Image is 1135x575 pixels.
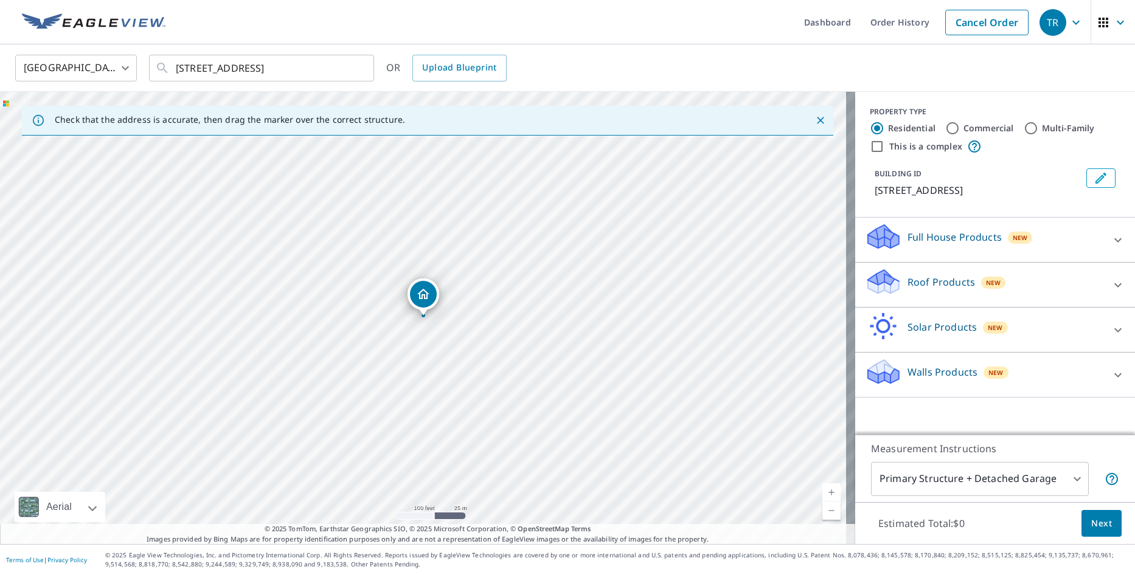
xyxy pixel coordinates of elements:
p: Measurement Instructions [871,441,1119,456]
span: © 2025 TomTom, Earthstar Geographics SIO, © 2025 Microsoft Corporation, © [265,524,591,534]
a: Current Level 18, Zoom In [822,483,841,501]
p: Check that the address is accurate, then drag the marker over the correct structure. [55,114,405,125]
span: Next [1091,516,1112,531]
span: Upload Blueprint [422,60,496,75]
div: PROPERTY TYPE [870,106,1120,117]
button: Next [1081,510,1122,537]
p: BUILDING ID [875,168,922,179]
p: | [6,556,87,563]
button: Edit building 1 [1086,168,1116,188]
div: Primary Structure + Detached Garage [871,462,1089,496]
div: TR [1040,9,1066,36]
span: New [988,323,1003,332]
span: New [1013,233,1028,243]
div: Aerial [15,492,105,522]
p: Estimated Total: $0 [869,510,974,537]
p: Solar Products [908,320,977,334]
button: Close [813,112,828,128]
label: Commercial [963,122,1014,134]
p: Roof Products [908,275,975,289]
p: Full House Products [908,230,1002,244]
label: Multi-Family [1042,122,1095,134]
span: New [986,278,1001,287]
a: Upload Blueprint [412,55,506,81]
label: This is a complex [889,140,962,153]
p: Walls Products [908,365,977,379]
a: Terms [571,524,591,533]
img: EV Logo [22,13,165,32]
div: OR [386,55,507,81]
div: [GEOGRAPHIC_DATA] [15,51,137,85]
div: Dropped pin, building 1, Residential property, 1033 Westhaven Blvd Franklin, TN 37064 [408,278,439,316]
a: Current Level 18, Zoom Out [822,501,841,520]
p: © 2025 Eagle View Technologies, Inc. and Pictometry International Corp. All Rights Reserved. Repo... [105,551,1129,569]
span: Your report will include the primary structure and a detached garage if one exists. [1105,472,1119,486]
a: Cancel Order [945,10,1029,35]
div: Full House ProductsNew [865,222,1125,257]
a: OpenStreetMap [518,524,569,533]
div: Aerial [43,492,75,522]
a: Privacy Policy [47,556,87,564]
div: Roof ProductsNew [865,267,1125,302]
p: [STREET_ADDRESS] [875,183,1081,198]
div: Solar ProductsNew [865,312,1125,347]
div: Walls ProductsNew [865,357,1125,392]
label: Residential [888,122,935,134]
input: Search by address or latitude-longitude [176,51,349,85]
span: New [988,368,1004,377]
a: Terms of Use [6,556,44,564]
